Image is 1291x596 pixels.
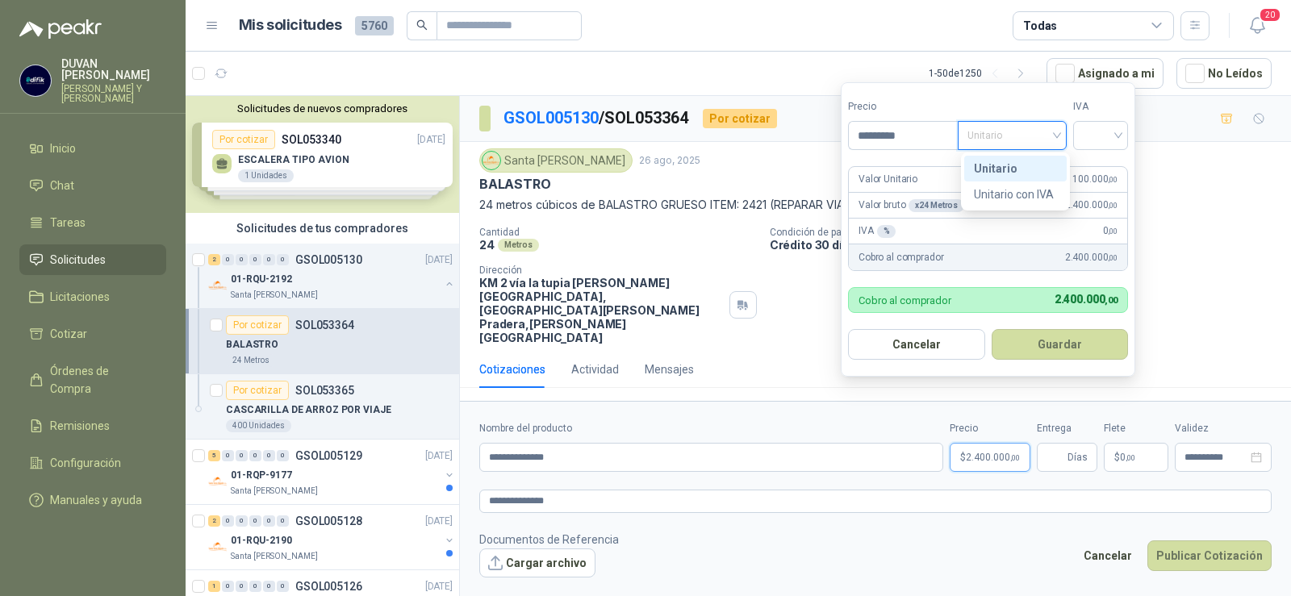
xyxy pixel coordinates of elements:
div: 0 [263,515,275,527]
div: Mensajes [645,361,694,378]
span: Unitario [967,123,1057,148]
div: Solicitudes de nuevos compradoresPor cotizarSOL053340[DATE] ESCALERA TIPO AVION1 UnidadesPor coti... [186,96,459,213]
div: Unitario con IVA [974,185,1057,203]
img: Logo peakr [19,19,102,39]
div: Unitario con IVA [964,181,1067,207]
img: Company Logo [208,537,228,556]
a: Solicitudes [19,244,166,275]
div: 0 [236,581,248,592]
label: Validez [1175,421,1272,436]
span: 2.400.000 [1055,293,1118,306]
a: Tareas [19,207,166,238]
a: 5 0 0 0 0 0 GSOL005129[DATE] Company Logo01-RQP-9177Santa [PERSON_NAME] [208,446,456,498]
a: Licitaciones [19,281,166,312]
div: x 24 Metros [909,199,964,212]
div: 1 [208,581,220,592]
span: 2.400.000 [1065,250,1118,265]
span: ,00 [1108,201,1118,210]
label: Precio [848,99,958,115]
p: 01-RQP-9177 [231,468,292,483]
span: search [416,19,428,31]
p: Documentos de Referencia [479,531,619,548]
span: ,00 [1010,453,1020,462]
div: Unitario [964,156,1067,181]
div: Por cotizar [703,109,777,128]
p: Valor Unitario [859,172,917,187]
p: SOL053365 [295,385,354,396]
a: Inicio [19,133,166,164]
a: Manuales y ayuda [19,485,166,515]
p: 24 [479,238,495,252]
div: 0 [277,254,289,265]
button: Publicar Cotización [1147,540,1272,571]
a: GSOL005130 [503,108,599,127]
a: Órdenes de Compra [19,356,166,404]
p: Cantidad [479,227,757,238]
span: Licitaciones [50,288,110,306]
p: Valor bruto [859,198,964,213]
div: 0 [263,254,275,265]
button: Solicitudes de nuevos compradores [192,102,453,115]
div: 1 - 50 de 1250 [929,60,1034,86]
a: Por cotizarSOL053364BALASTRO24 Metros [186,309,459,374]
p: Cobro al comprador [859,295,951,306]
span: ,00 [1108,253,1118,262]
p: [DATE] [425,579,453,594]
span: ,00 [1108,175,1118,184]
p: CASCARILLA DE ARROZ POR VIAJE [226,402,391,418]
p: KM 2 vía la tupia [PERSON_NAME][GEOGRAPHIC_DATA], [GEOGRAPHIC_DATA][PERSON_NAME] Pradera , [PERSO... [479,276,723,344]
a: Chat [19,170,166,201]
p: SOL053364 [295,319,354,331]
label: Precio [950,421,1030,436]
p: Santa [PERSON_NAME] [231,485,318,498]
img: Company Logo [483,152,500,169]
div: 0 [277,450,289,461]
div: 0 [236,450,248,461]
span: 0 [1120,452,1135,462]
span: Cotizar [50,325,87,343]
div: 5 [208,450,220,461]
span: Solicitudes [50,251,106,269]
a: Configuración [19,448,166,478]
p: GSOL005126 [295,581,362,592]
span: Configuración [50,454,121,472]
p: Condición de pago [770,227,1285,238]
div: Por cotizar [226,315,289,335]
p: 24 metros cúbicos de BALASTRO GRUESO ITEM: 2421 (REPARAR VIAS [PERSON_NAME] DEFENSA) [479,196,1272,214]
p: $2.400.000,00 [950,443,1030,472]
p: 01-RQU-2192 [231,272,292,287]
div: 0 [249,515,261,527]
p: 01-RQU-2190 [231,533,292,548]
div: 0 [249,581,261,592]
a: 2 0 0 0 0 0 GSOL005130[DATE] Company Logo01-RQU-2192Santa [PERSON_NAME] [208,250,456,302]
span: ,00 [1108,227,1118,235]
p: [DATE] [425,448,453,464]
span: Órdenes de Compra [50,362,151,398]
div: Solicitudes de tus compradores [186,213,459,244]
div: Santa [PERSON_NAME] [479,148,633,173]
a: Remisiones [19,411,166,441]
span: Manuales y ayuda [50,491,142,509]
p: / SOL053364 [503,106,690,131]
div: 0 [222,450,234,461]
p: DUVAN [PERSON_NAME] [61,58,166,81]
div: 0 [249,450,261,461]
p: 26 ago, 2025 [639,153,700,169]
p: BALASTRO [479,176,551,193]
span: ,00 [1105,295,1118,306]
span: 2.400.000 [1065,198,1118,213]
span: Tareas [50,214,86,231]
p: GSOL005129 [295,450,362,461]
p: [DATE] [425,252,453,268]
p: BALASTRO [226,337,278,352]
a: 2 0 0 0 0 0 GSOL005128[DATE] Company Logo01-RQU-2190Santa [PERSON_NAME] [208,511,456,563]
button: Cancelar [1075,540,1141,571]
div: Metros [498,239,539,252]
label: IVA [1073,99,1128,115]
span: Días [1067,444,1088,471]
a: Por cotizarSOL053365CASCARILLA DE ARROZ POR VIAJE400 Unidades [186,374,459,440]
div: 24 Metros [226,354,276,367]
button: 20 [1243,11,1272,40]
p: Dirección [479,265,723,276]
button: Cancelar [848,329,985,360]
